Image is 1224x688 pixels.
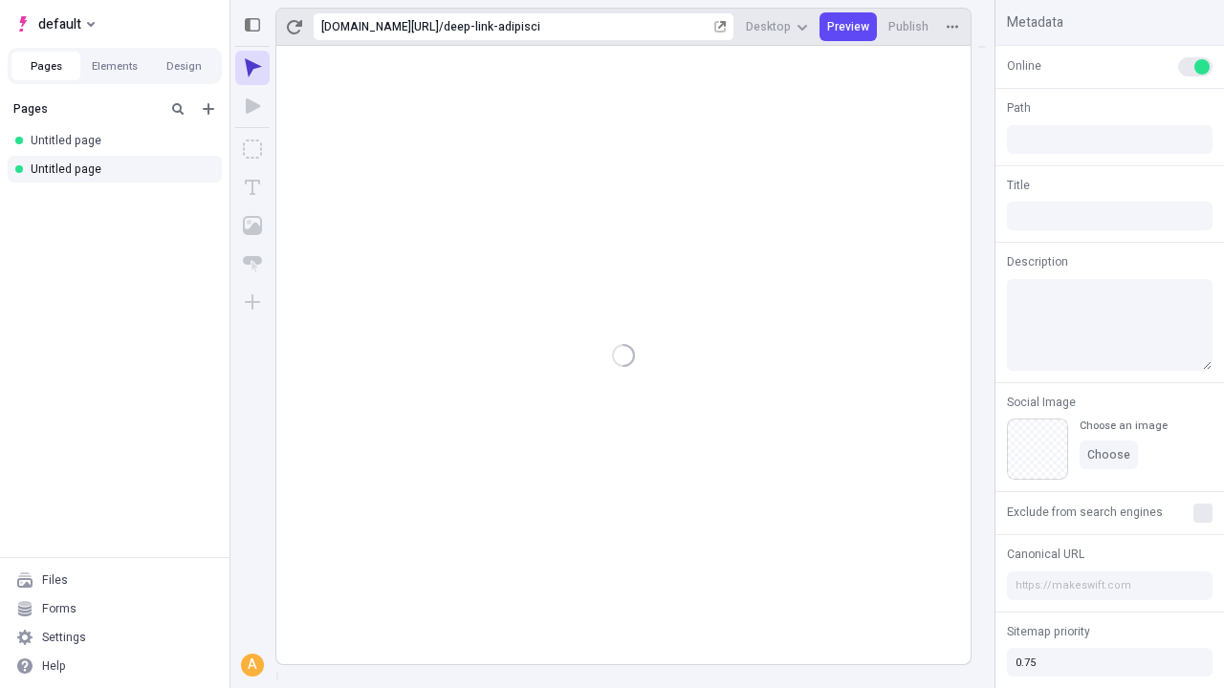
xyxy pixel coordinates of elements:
[1007,504,1163,521] span: Exclude from search engines
[1007,99,1031,117] span: Path
[1007,623,1090,640] span: Sitemap priority
[8,10,102,38] button: Select site
[1007,394,1076,411] span: Social Image
[13,101,159,117] div: Pages
[235,170,270,204] button: Text
[888,19,929,34] span: Publish
[42,658,66,674] div: Help
[881,12,936,41] button: Publish
[42,601,76,616] div: Forms
[235,132,270,166] button: Box
[42,572,68,588] div: Files
[31,161,207,177] div: Untitled page
[80,52,149,80] button: Elements
[197,97,220,120] button: Add new
[1080,419,1168,433] div: Choose an image
[1080,441,1138,469] button: Choose
[1007,253,1068,270] span: Description
[827,19,869,34] span: Preview
[746,19,791,34] span: Desktop
[149,52,218,80] button: Design
[1087,447,1130,462] span: Choose
[11,52,80,80] button: Pages
[444,19,710,34] div: deep-link-adipisci
[820,12,877,41] button: Preview
[38,12,81,35] span: default
[321,19,439,34] div: [URL][DOMAIN_NAME]
[1007,571,1213,600] input: https://makeswift.com
[1007,57,1041,75] span: Online
[738,12,816,41] button: Desktop
[439,19,444,34] div: /
[1007,177,1030,194] span: Title
[42,630,86,645] div: Settings
[31,133,207,148] div: Untitled page
[235,208,270,243] button: Image
[243,656,262,675] div: A
[1007,546,1084,563] span: Canonical URL
[235,247,270,281] button: Button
